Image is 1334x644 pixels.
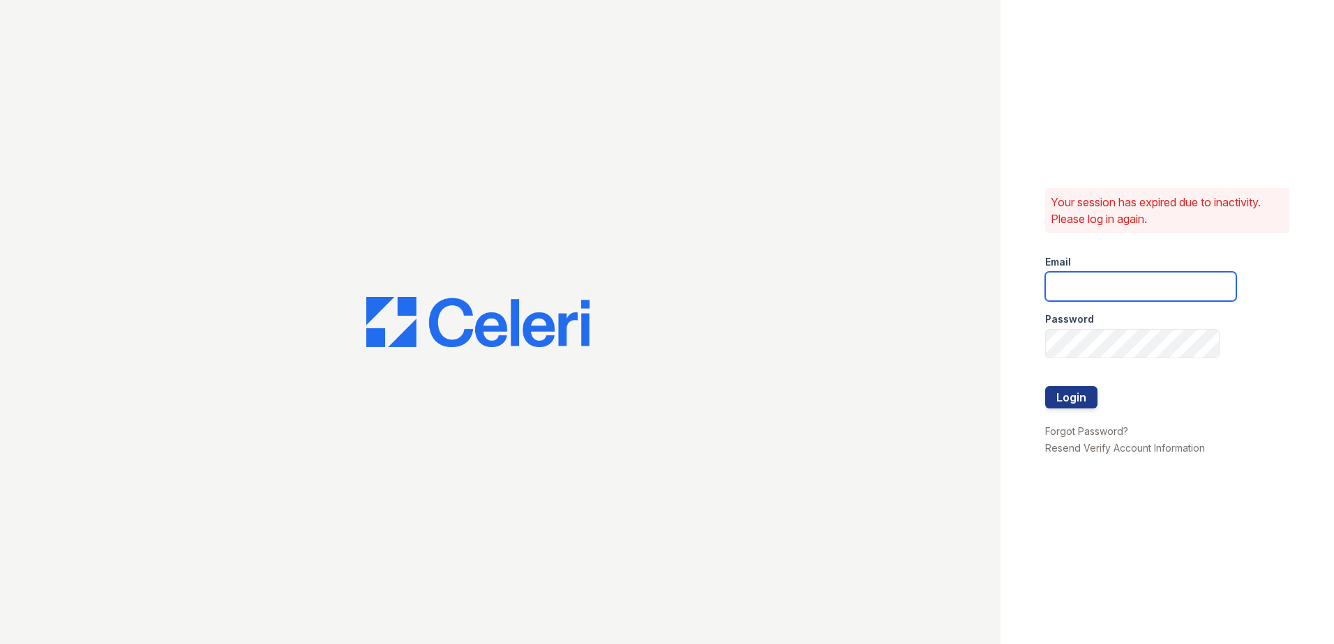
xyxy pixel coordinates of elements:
img: CE_Logo_Blue-a8612792a0a2168367f1c8372b55b34899dd931a85d93a1a3d3e32e68fde9ad4.png [366,297,590,347]
p: Your session has expired due to inactivity. Please log in again. [1051,194,1284,227]
label: Password [1045,312,1094,326]
a: Resend Verify Account Information [1045,442,1205,454]
a: Forgot Password? [1045,425,1128,437]
label: Email [1045,255,1071,269]
button: Login [1045,386,1097,408]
